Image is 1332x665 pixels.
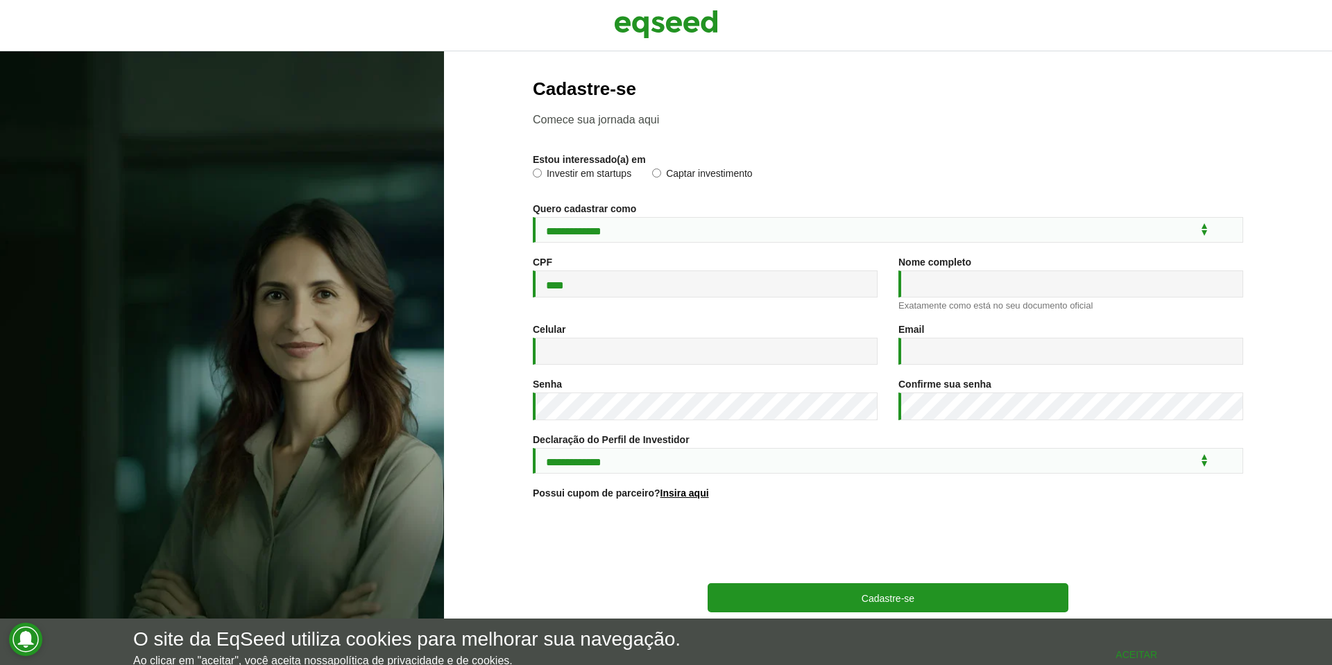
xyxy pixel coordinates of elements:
[1074,643,1199,665] button: Aceitar
[898,257,971,267] label: Nome completo
[533,204,636,214] label: Quero cadastrar como
[533,113,1243,126] p: Comece sua jornada aqui
[660,488,709,498] a: Insira aqui
[614,7,718,42] img: EqSeed Logo
[898,301,1243,310] div: Exatamente como está no seu documento oficial
[533,325,565,334] label: Celular
[708,583,1068,612] button: Cadastre-se
[533,155,646,164] label: Estou interessado(a) em
[783,515,993,569] iframe: reCAPTCHA
[533,79,1243,99] h2: Cadastre-se
[533,435,690,444] label: Declaração do Perfil de Investidor
[533,169,542,178] input: Investir em startups
[898,379,991,389] label: Confirme sua senha
[652,169,661,178] input: Captar investimento
[898,325,924,334] label: Email
[652,169,753,182] label: Captar investimento
[533,257,552,267] label: CPF
[533,169,631,182] label: Investir em startups
[533,379,562,389] label: Senha
[133,629,681,650] h5: O site da EqSeed utiliza cookies para melhorar sua navegação.
[533,488,709,498] label: Possui cupom de parceiro?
